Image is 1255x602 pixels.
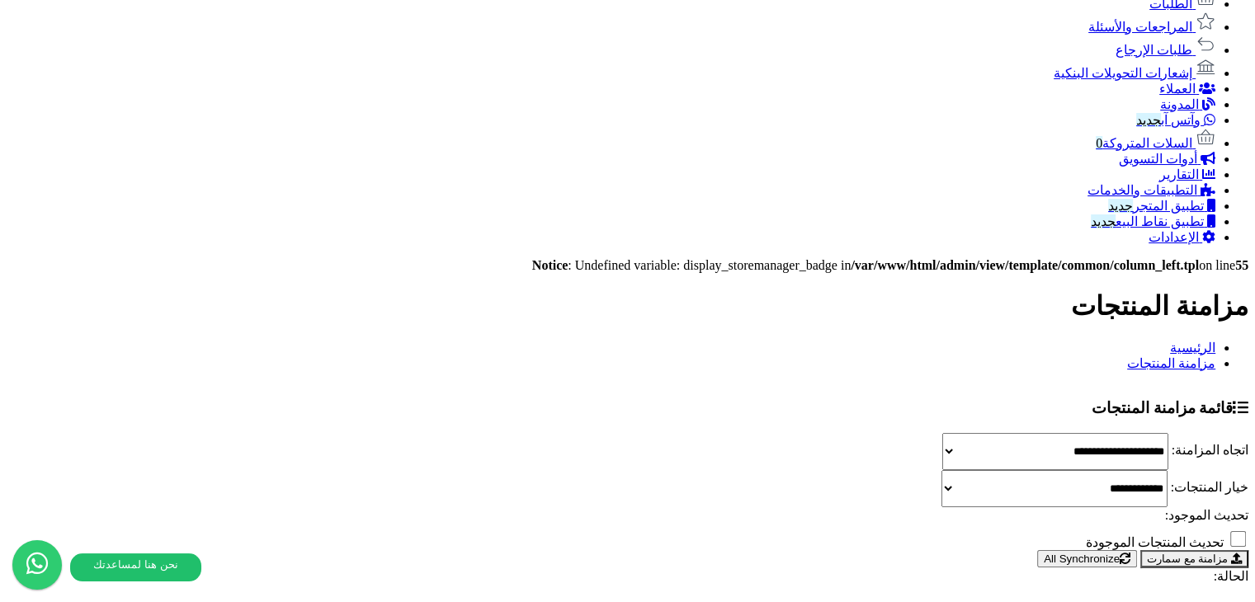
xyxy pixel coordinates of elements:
span: 0 [1096,136,1102,150]
a: تطبيق المتجرجديد [1108,199,1215,213]
span: العملاء [1159,82,1196,96]
span: التقارير [1159,167,1199,181]
b: Notice [532,258,569,272]
span: المراجعات والأسئلة [1088,20,1192,34]
span: السلات المتروكة [1096,136,1192,150]
h3: قائمة مزامنة المنتجات [7,399,1248,417]
span: جديد [1136,113,1161,127]
span: إشعارات التحويلات البنكية [1054,66,1192,80]
a: مزامنة المنتجات [1127,356,1215,370]
button: All Synchronize [1037,550,1137,567]
label: خيار المنتجات: [1171,480,1248,494]
b: /var/www/html/admin/view/template/common/column_left.tpl [851,258,1199,272]
span: أدوات التسويق [1119,152,1197,166]
label: الحالة: [1214,569,1248,583]
a: الرئيسية [1170,341,1215,355]
span: تطبيق نقاط البيع [1091,214,1204,228]
span: المدونة [1160,97,1199,111]
span: مزامنة مع سمارت [1147,553,1228,565]
a: طلبات الإرجاع [1116,43,1215,57]
span: تطبيق المتجر [1108,199,1204,213]
a: تطبيق نقاط البيعجديد [1091,214,1215,228]
a: العملاء [1159,82,1215,96]
a: التطبيقات والخدمات [1088,183,1215,197]
a: إشعارات التحويلات البنكية [1054,66,1215,80]
label: تحديث الموجود: [1165,508,1248,522]
a: المدونة [1160,97,1215,111]
a: وآتس آبجديد [1136,113,1215,127]
h1: مزامنة المنتجات [7,290,1248,322]
a: الإعدادات [1149,230,1215,244]
label: اتجاه المزامنة: [1172,443,1248,457]
a: المراجعات والأسئلة [1088,20,1215,34]
span: التطبيقات والخدمات [1088,183,1197,197]
span: جديد [1108,199,1133,213]
a: السلات المتروكة0 [1096,136,1215,150]
a: التقارير [1159,167,1215,181]
span: الإعدادات [1149,230,1199,244]
span: جديد [1091,214,1116,228]
span: وآتس آب [1136,113,1201,127]
label: تحديث المنتجات الموجودة [1086,535,1224,549]
button: مزامنة مع سمارت [1140,550,1248,568]
span: طلبات الإرجاع [1116,43,1192,57]
b: 55 [1235,258,1248,272]
a: أدوات التسويق [1119,152,1215,166]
